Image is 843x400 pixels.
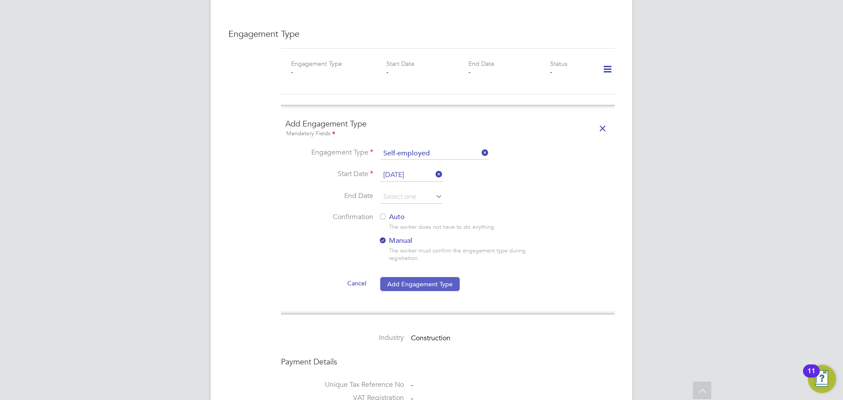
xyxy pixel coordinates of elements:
button: Open Resource Center, 11 new notifications [808,365,836,393]
input: Select one [380,191,443,204]
h3: Engagement Type [228,28,615,40]
label: Engagement Type [291,60,342,68]
div: Mandatory Fields [285,129,610,139]
label: Industry [281,333,404,342]
div: - [468,68,550,76]
div: - [386,68,468,76]
input: Select one [380,169,443,182]
label: Start Date [386,60,414,68]
label: Engagement Type [285,148,373,157]
h4: Add Engagement Type [285,119,610,138]
span: - [411,381,413,389]
div: The worker must confirm the engagement type during registration. [389,247,543,262]
button: Add Engagement Type [380,277,460,291]
label: Manual [378,236,537,245]
label: Auto [378,213,537,222]
div: - [291,68,373,76]
div: The worker does not have to do anything. [389,223,543,231]
button: Cancel [340,276,373,290]
label: Start Date [285,169,373,179]
label: Status [550,60,567,68]
div: 11 [807,371,815,382]
span: Construction [411,334,450,342]
label: End Date [285,191,373,201]
input: Select one [380,148,489,160]
label: End Date [468,60,494,68]
div: - [550,68,591,76]
label: Confirmation [285,213,373,222]
label: Unique Tax Reference No [281,380,404,389]
h4: Payment Details [281,357,615,367]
